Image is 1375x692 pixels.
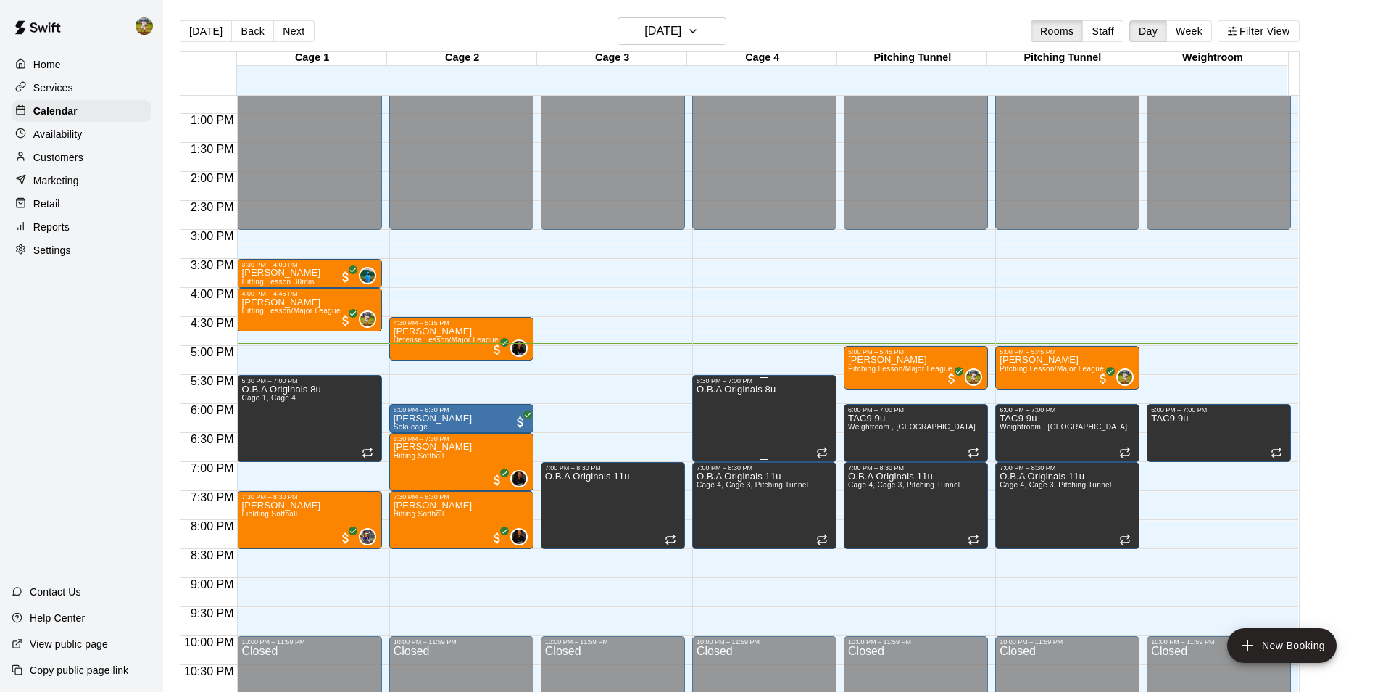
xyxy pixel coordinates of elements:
span: Chirstina Moncivais [365,528,376,545]
div: Chirstina Moncivais [359,528,376,545]
div: 6:00 PM – 7:00 PM [1000,406,1135,413]
span: 9:00 PM [187,578,238,590]
span: 7:00 PM [187,462,238,474]
button: Next [273,20,314,42]
span: 4:00 PM [187,288,238,300]
p: Reports [33,220,70,234]
div: Jhonny Montoya [359,310,376,328]
div: 7:30 PM – 8:30 PM [394,493,529,501]
button: Day [1129,20,1167,42]
a: Retail [12,193,151,215]
span: All customers have paid [338,270,353,284]
div: 6:00 PM – 7:00 PM: TAC9 9u [995,404,1139,462]
span: Solo cage [394,423,428,431]
div: 5:30 PM – 7:00 PM [697,377,832,384]
div: 5:00 PM – 5:45 PM [1000,348,1135,355]
span: Cage 4, Cage 3, Pitching Tunnel [848,481,960,489]
button: Back [231,20,274,42]
p: Marketing [33,173,79,188]
span: 1:00 PM [187,114,238,126]
span: Cage 4, Cage 3, Pitching Tunnel [697,481,808,489]
img: Jhonny Montoya [966,370,981,384]
div: Kylie Hernandez [510,528,528,545]
div: 10:00 PM – 11:59 PM [697,638,832,646]
span: 10:30 PM [180,665,237,677]
span: 3:00 PM [187,230,238,242]
span: Cage 4, Cage 3, Pitching Tunnel [1000,481,1111,489]
span: All customers have paid [944,371,959,386]
span: Pitching Lesson/Major League [1000,365,1104,373]
span: Recurring event [1119,447,1131,458]
span: Cage 1, Cage 4 [241,394,296,402]
span: All customers have paid [490,531,504,545]
span: Recurring event [968,447,979,458]
div: 7:00 PM – 8:30 PM [848,464,984,471]
p: Customers [33,150,83,165]
span: All customers have paid [490,473,504,487]
span: Fielding Softball [241,510,297,518]
div: 6:30 PM – 7:30 PM [394,435,529,442]
span: Defense Lesson/Major League [394,336,499,344]
div: Justin Garcia [359,267,376,284]
span: Weightroom , [GEOGRAPHIC_DATA] [848,423,976,431]
span: All customers have paid [338,531,353,545]
span: 6:30 PM [187,433,238,445]
a: Marketing [12,170,151,191]
div: 10:00 PM – 11:59 PM [545,638,681,646]
span: All customers have paid [338,313,353,328]
span: Pitching Lesson/Major League [848,365,952,373]
div: 10:00 PM – 11:59 PM [848,638,984,646]
div: 7:30 PM – 8:30 PM: Tucker Hawkins [237,491,381,549]
span: Kylie Hernandez [516,339,528,357]
img: Kylie Hernandez [512,341,526,355]
button: Rooms [1031,20,1083,42]
div: 5:00 PM – 5:45 PM: Jax Gideon [844,346,988,390]
p: Settings [33,243,71,258]
span: Recurring event [1271,447,1282,458]
span: Jhonny Montoya [1122,368,1134,386]
span: Recurring event [665,534,676,545]
p: Help Center [30,611,85,625]
p: Availability [33,127,83,141]
div: 7:00 PM – 8:30 PM: O.B.A Originals 11u [844,462,988,549]
span: 7:30 PM [187,491,238,503]
div: 4:00 PM – 4:45 PM: Henry Cargill [237,288,381,331]
div: 10:00 PM – 11:59 PM [1000,638,1135,646]
span: Justin Garcia [365,267,376,284]
div: Kylie Hernandez [510,470,528,487]
h6: [DATE] [644,21,681,41]
span: Recurring event [816,447,828,458]
img: Kylie Hernandez [512,530,526,544]
div: 7:00 PM – 8:30 PM [545,464,681,471]
div: Weightroom [1137,52,1287,65]
div: Jhonny Montoya [965,368,982,386]
span: 8:00 PM [187,520,238,532]
a: Calendar [12,100,151,122]
p: Home [33,57,61,72]
span: 8:30 PM [187,549,238,561]
div: Pitching Tunnel [837,52,987,65]
button: add [1227,628,1337,663]
div: 6:00 PM – 6:30 PM [394,406,529,413]
span: All customers have paid [490,342,504,357]
div: 7:00 PM – 8:30 PM: O.B.A Originals 11u [541,462,685,549]
div: 5:00 PM – 5:45 PM: Jax Gideon [995,346,1139,390]
div: 6:00 PM – 7:00 PM [848,406,984,413]
img: Kylie Hernandez [512,471,526,486]
span: 2:30 PM [187,201,238,213]
span: Hitting Lesson/Major League [241,307,340,315]
span: Kylie Hernandez [516,528,528,545]
p: Contact Us [30,585,81,599]
div: 7:00 PM – 8:30 PM: O.B.A Originals 11u [995,462,1139,549]
div: 7:30 PM – 8:30 PM: Aubrielle Garcia [389,491,533,549]
div: Availability [12,123,151,145]
div: 7:30 PM – 8:30 PM [241,493,377,501]
div: Customers [12,147,151,168]
span: 5:30 PM [187,375,238,387]
div: Settings [12,239,151,261]
div: 3:30 PM – 4:00 PM: Cash Thielen [237,259,381,288]
button: [DATE] [618,17,726,45]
